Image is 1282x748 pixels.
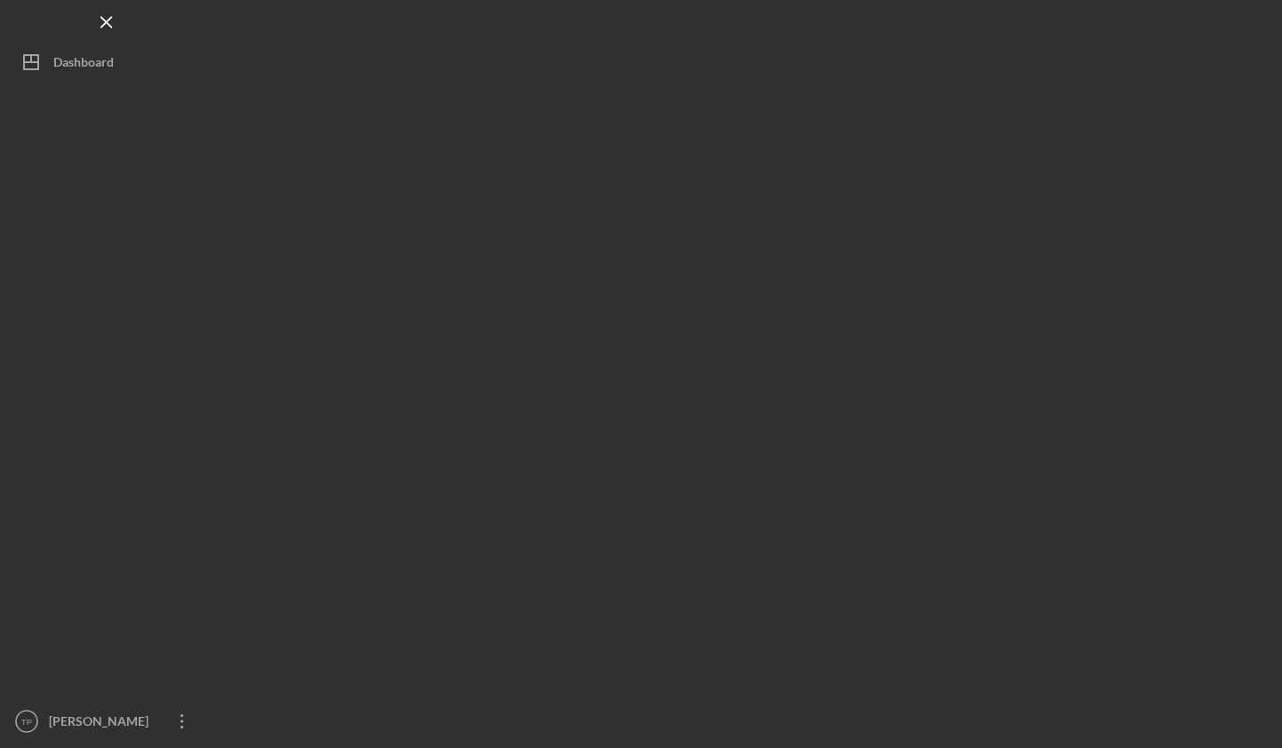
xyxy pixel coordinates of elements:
[53,44,114,84] div: Dashboard
[9,704,204,739] button: TP[PERSON_NAME]
[9,44,204,80] button: Dashboard
[44,704,160,744] div: [PERSON_NAME]
[21,717,32,727] text: TP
